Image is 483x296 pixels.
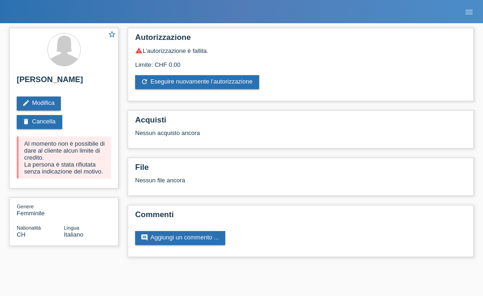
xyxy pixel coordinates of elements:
i: menu [464,7,474,17]
i: edit [22,99,30,107]
span: Svizzera [17,231,26,238]
i: delete [22,118,30,125]
span: Italiano [64,231,84,238]
a: star_border [108,30,116,40]
i: warning [135,47,143,54]
h2: Commenti [135,210,466,224]
div: Nessun acquisto ancora [135,129,466,143]
h2: Autorizzazione [135,33,466,47]
span: Nationalità [17,225,41,231]
h2: File [135,163,466,177]
a: editModifica [17,97,61,110]
span: Lingua [64,225,79,231]
div: Limite: CHF 0.00 [135,54,466,68]
i: star_border [108,30,116,39]
a: deleteCancella [17,115,62,129]
a: commentAggiungi un commento ... [135,231,225,245]
h2: Acquisti [135,116,466,129]
div: Femminile [17,203,64,217]
div: L’autorizzazione è fallita. [135,47,466,54]
span: Genere [17,204,34,209]
a: refreshEseguire nuovamente l’autorizzazione [135,75,259,89]
div: Al momento non é possibile di dare al cliente alcun limite di credito. La persona è stata rifiuta... [17,136,111,179]
i: refresh [141,78,148,85]
i: comment [141,234,148,241]
div: Nessun file ancora [135,177,372,184]
a: menu [460,9,478,14]
h2: [PERSON_NAME] [17,75,111,89]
